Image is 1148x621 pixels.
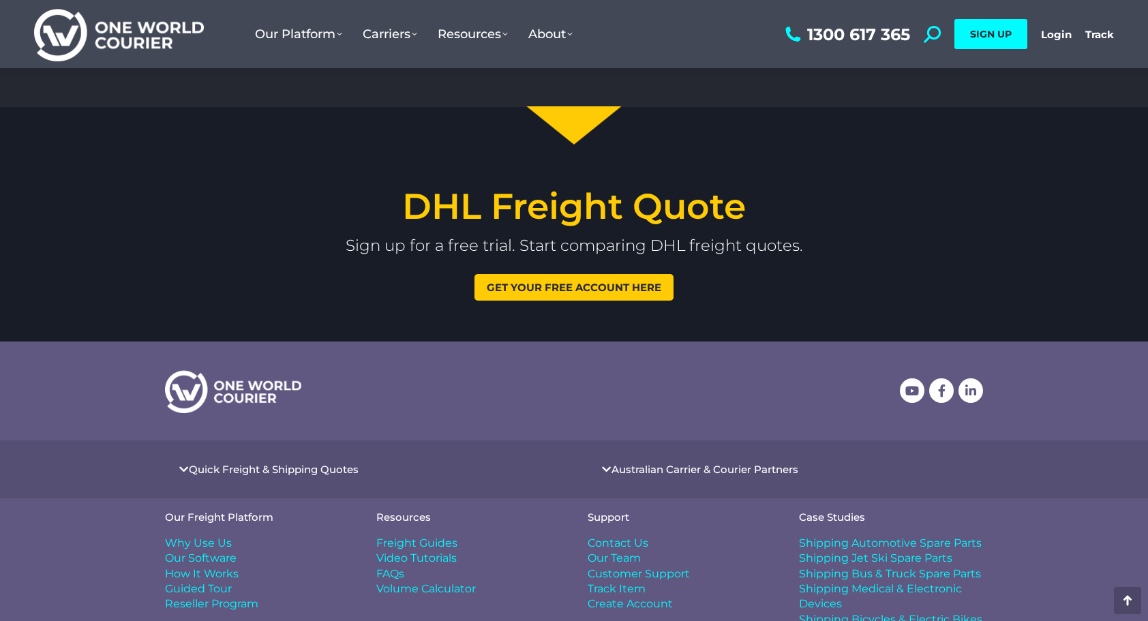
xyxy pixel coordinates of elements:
h4: Support [588,512,772,522]
span: Guided Tour [165,581,232,596]
a: Australian Carrier & Courier Partners [611,464,798,474]
span: Shipping Jet Ski Spare Parts [799,551,952,566]
span: Resources [438,27,508,42]
a: About [518,13,583,55]
a: Reseller Program [165,596,349,611]
span: Freight Guides [376,536,457,551]
a: Create Account [588,596,772,611]
a: 1300 617 365 [782,26,910,43]
a: Volume Calculator [376,581,560,596]
span: Shipping Bus & Truck Spare Parts [799,566,981,581]
a: Shipping Bus & Truck Spare Parts [799,566,983,581]
span: Create Account [588,596,673,611]
h4: Resources [376,512,560,522]
span: How It Works [165,566,239,581]
a: Our Software [165,551,349,566]
a: Track Item [588,581,772,596]
a: SIGN UP [954,19,1027,49]
a: Shipping Automotive Spare Parts [799,536,983,551]
span: Track Item [588,581,646,596]
a: Freight Guides [376,536,560,551]
a: Our Team [588,551,772,566]
h4: Case Studies [799,512,983,522]
a: Why Use Us [165,536,349,551]
a: Shipping Medical & Electronic Devices [799,581,983,612]
a: Resources [427,13,518,55]
span: About [528,27,573,42]
a: How It Works [165,566,349,581]
a: Video Tutorials [376,551,560,566]
span: Carriers [363,27,417,42]
a: FAQs [376,566,560,581]
span: FAQs [376,566,404,581]
span: Volume Calculator [376,581,476,596]
a: Contact Us [588,536,772,551]
a: Track [1085,28,1114,41]
a: Guided Tour [165,581,349,596]
span: Contact Us [588,536,648,551]
a: Login [1041,28,1072,41]
a: Shipping Jet Ski Spare Parts [799,551,983,566]
a: Customer Support [588,566,772,581]
span: SIGN UP [970,28,1012,40]
a: Get your free account here [474,274,674,301]
span: Our Team [588,551,641,566]
span: Why Use Us [165,536,232,551]
span: Customer Support [588,566,690,581]
img: One World Courier [34,7,204,62]
span: Get your free account here [487,282,661,292]
span: Our Software [165,551,237,566]
a: Our Platform [245,13,352,55]
span: Video Tutorials [376,551,457,566]
h4: Our Freight Platform [165,512,349,522]
a: Carriers [352,13,427,55]
a: Quick Freight & Shipping Quotes [189,464,359,474]
span: Reseller Program [165,596,258,611]
span: Shipping Automotive Spare Parts [799,536,982,551]
span: Our Platform [255,27,342,42]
